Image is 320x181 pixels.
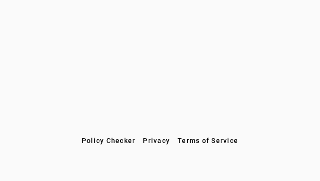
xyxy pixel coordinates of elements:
[82,137,136,144] span: Policy Checker
[178,137,238,144] span: Terms of Service
[143,137,170,144] span: Privacy
[78,132,140,149] button: Policy Checker
[174,132,242,149] button: Terms of Service
[139,132,174,149] button: Privacy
